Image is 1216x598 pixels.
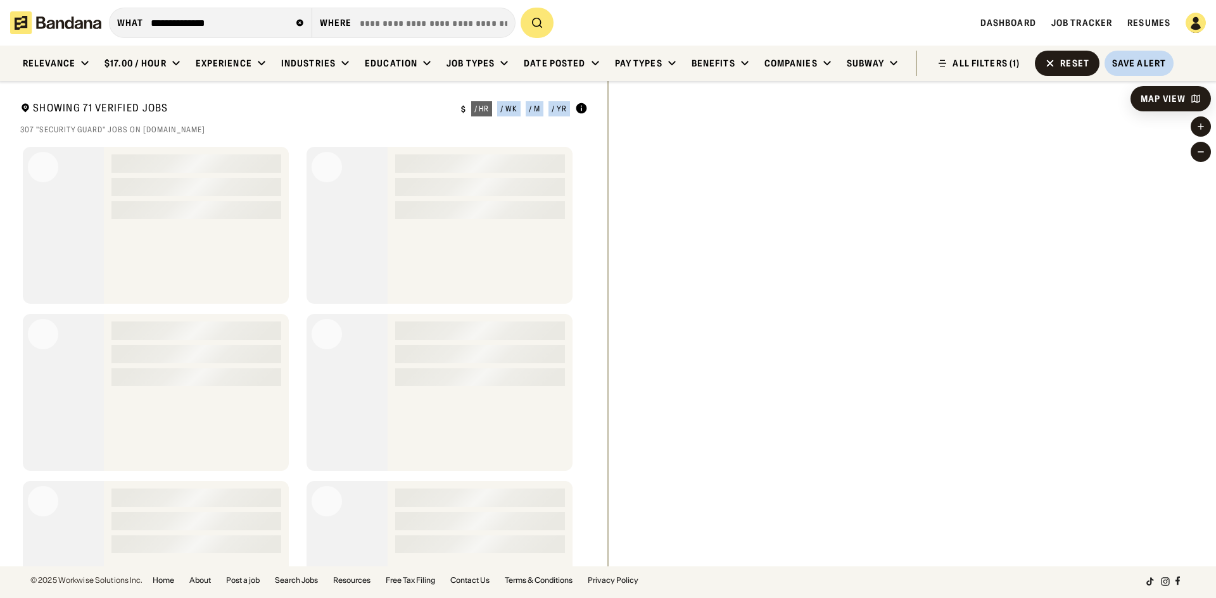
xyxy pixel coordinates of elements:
a: Resources [333,576,370,584]
div: what [117,17,143,28]
div: ALL FILTERS (1) [953,59,1020,68]
div: Relevance [23,58,75,69]
div: Companies [764,58,818,69]
div: Map View [1141,94,1186,103]
img: Bandana logotype [10,11,101,34]
a: About [189,576,211,584]
div: Industries [281,58,336,69]
div: / m [529,105,540,113]
a: Terms & Conditions [505,576,573,584]
div: Education [365,58,417,69]
div: Showing 71 Verified Jobs [20,101,451,117]
a: Post a job [226,576,260,584]
div: Experience [196,58,252,69]
div: grid [20,142,588,566]
div: $ [461,104,466,115]
a: Job Tracker [1051,17,1112,28]
div: / yr [552,105,567,113]
div: / hr [474,105,490,113]
a: Resumes [1127,17,1170,28]
a: Contact Us [450,576,490,584]
div: © 2025 Workwise Solutions Inc. [30,576,142,584]
a: Home [153,576,174,584]
div: Benefits [692,58,735,69]
div: Subway [847,58,885,69]
div: / wk [500,105,517,113]
a: Search Jobs [275,576,318,584]
a: Free Tax Filing [386,576,435,584]
div: Save Alert [1112,58,1166,69]
div: Where [320,17,352,28]
a: Privacy Policy [588,576,638,584]
div: Reset [1060,59,1089,68]
div: Job Types [446,58,495,69]
div: Date Posted [524,58,585,69]
div: $17.00 / hour [104,58,167,69]
a: Dashboard [980,17,1036,28]
div: Pay Types [615,58,662,69]
div: 307 "Security Guard" jobs on [DOMAIN_NAME] [20,125,588,135]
